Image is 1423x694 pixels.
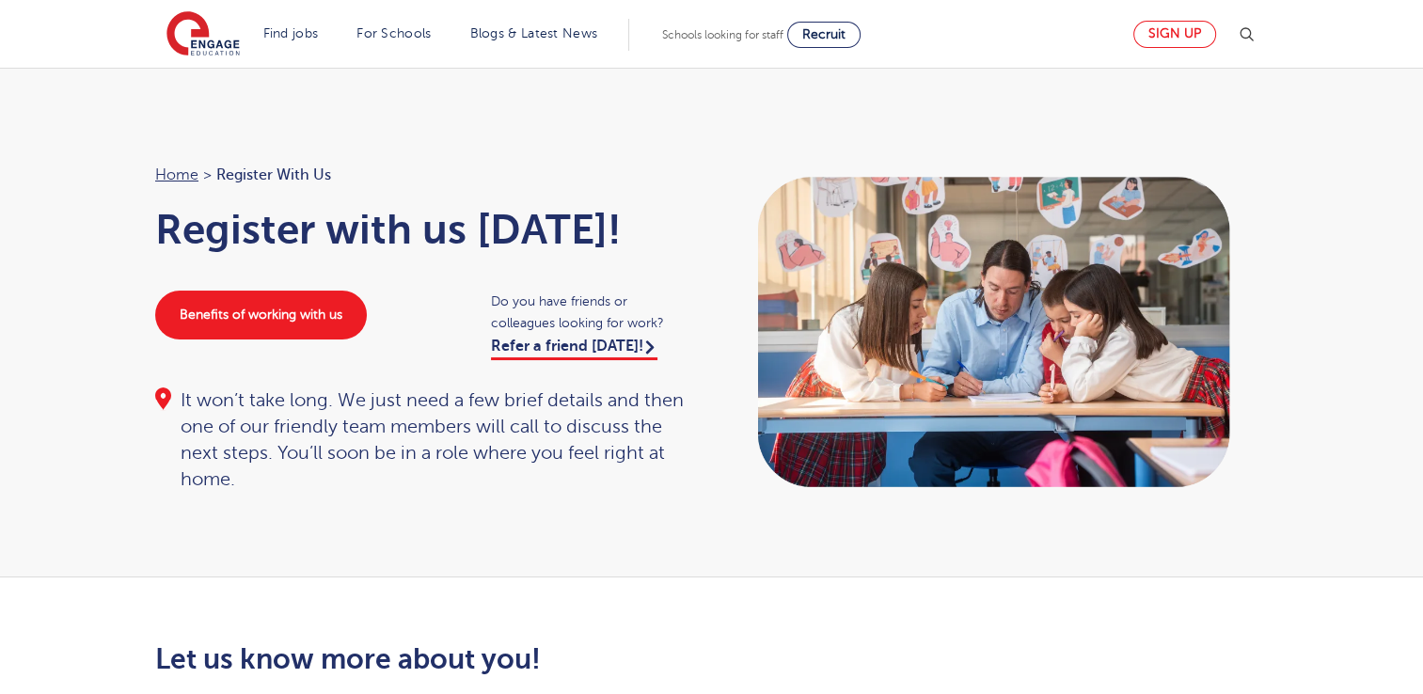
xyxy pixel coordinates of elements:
[802,27,846,41] span: Recruit
[155,387,693,493] div: It won’t take long. We just need a few brief details and then one of our friendly team members wi...
[216,163,331,187] span: Register with us
[166,11,240,58] img: Engage Education
[356,26,431,40] a: For Schools
[155,163,693,187] nav: breadcrumb
[491,291,693,334] span: Do you have friends or colleagues looking for work?
[787,22,861,48] a: Recruit
[470,26,598,40] a: Blogs & Latest News
[155,291,367,339] a: Benefits of working with us
[203,166,212,183] span: >
[155,643,888,675] h2: Let us know more about you!
[263,26,319,40] a: Find jobs
[155,206,693,253] h1: Register with us [DATE]!
[155,166,198,183] a: Home
[1133,21,1216,48] a: Sign up
[662,28,783,41] span: Schools looking for staff
[491,338,657,360] a: Refer a friend [DATE]!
